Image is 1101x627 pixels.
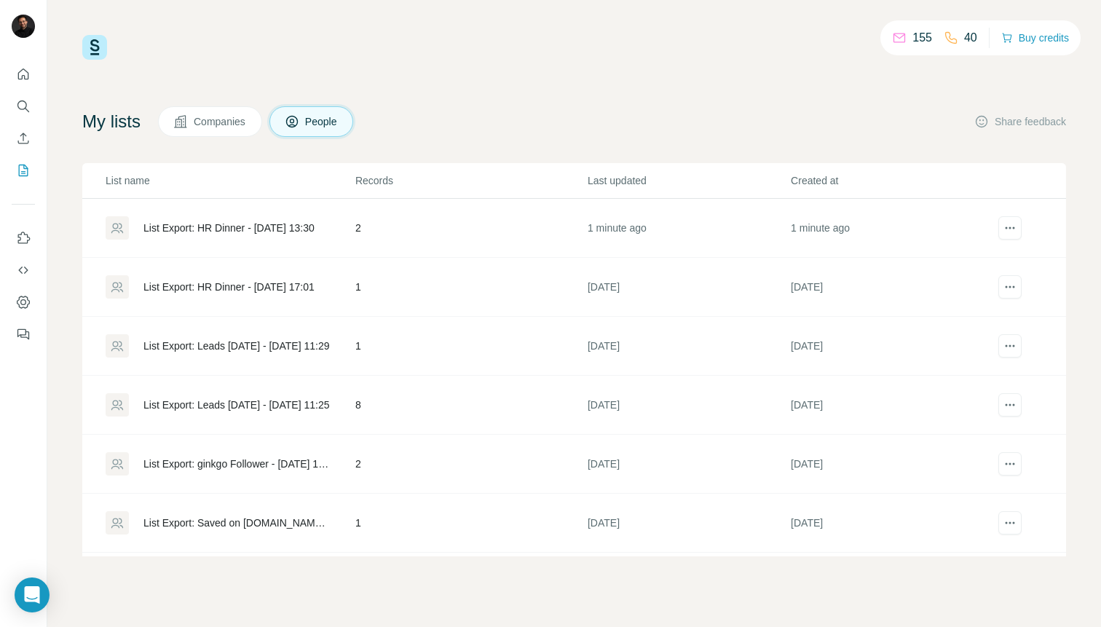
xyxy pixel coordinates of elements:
[355,317,587,376] td: 1
[998,334,1022,358] button: actions
[355,553,587,612] td: 22
[790,317,993,376] td: [DATE]
[355,199,587,258] td: 2
[791,173,993,188] p: Created at
[82,110,141,133] h4: My lists
[143,516,331,530] div: List Export: Saved on [DOMAIN_NAME] - [DATE] 16:04
[82,35,107,60] img: Surfe Logo
[587,317,790,376] td: [DATE]
[355,376,587,435] td: 8
[143,398,329,412] div: List Export: Leads [DATE] - [DATE] 11:25
[305,114,339,129] span: People
[587,553,790,612] td: [DATE]
[1001,28,1069,48] button: Buy credits
[790,376,993,435] td: [DATE]
[790,199,993,258] td: 1 minute ago
[588,173,789,188] p: Last updated
[587,494,790,553] td: [DATE]
[587,376,790,435] td: [DATE]
[974,114,1066,129] button: Share feedback
[790,553,993,612] td: [DATE]
[143,280,315,294] div: List Export: HR Dinner - [DATE] 17:01
[587,258,790,317] td: [DATE]
[12,61,35,87] button: Quick start
[12,321,35,347] button: Feedback
[998,452,1022,476] button: actions
[790,494,993,553] td: [DATE]
[12,93,35,119] button: Search
[12,157,35,184] button: My lists
[143,221,315,235] div: List Export: HR Dinner - [DATE] 13:30
[964,29,977,47] p: 40
[12,125,35,151] button: Enrich CSV
[998,216,1022,240] button: actions
[106,173,354,188] p: List name
[355,173,586,188] p: Records
[12,257,35,283] button: Use Surfe API
[12,15,35,38] img: Avatar
[143,339,329,353] div: List Export: Leads [DATE] - [DATE] 11:29
[790,258,993,317] td: [DATE]
[143,457,331,471] div: List Export: ginkgo Follower - [DATE] 16:38
[12,289,35,315] button: Dashboard
[998,275,1022,299] button: actions
[998,393,1022,417] button: actions
[194,114,247,129] span: Companies
[587,435,790,494] td: [DATE]
[912,29,932,47] p: 155
[12,225,35,251] button: Use Surfe on LinkedIn
[355,258,587,317] td: 1
[790,435,993,494] td: [DATE]
[587,199,790,258] td: 1 minute ago
[355,494,587,553] td: 1
[355,435,587,494] td: 2
[998,511,1022,535] button: actions
[15,577,50,612] div: Open Intercom Messenger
